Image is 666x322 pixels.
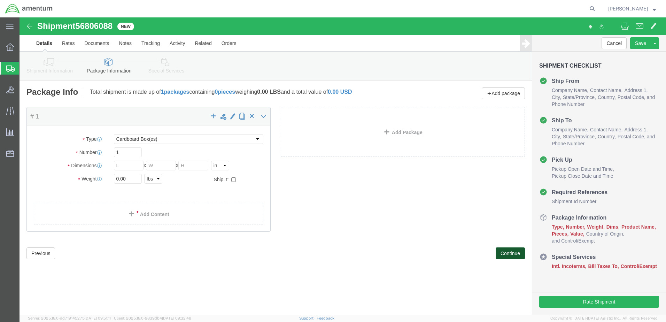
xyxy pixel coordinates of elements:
[608,5,656,13] button: [PERSON_NAME]
[608,5,648,13] span: Betty Fuller
[317,316,334,320] a: Feedback
[20,17,666,315] iframe: FS Legacy Container
[299,316,317,320] a: Support
[28,316,111,320] span: Server: 2025.18.0-dd719145275
[550,315,658,321] span: Copyright © [DATE]-[DATE] Agistix Inc., All Rights Reserved
[114,316,191,320] span: Client: 2025.18.0-9839db4
[5,3,53,14] img: logo
[85,316,111,320] span: [DATE] 09:51:11
[162,316,191,320] span: [DATE] 09:32:48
